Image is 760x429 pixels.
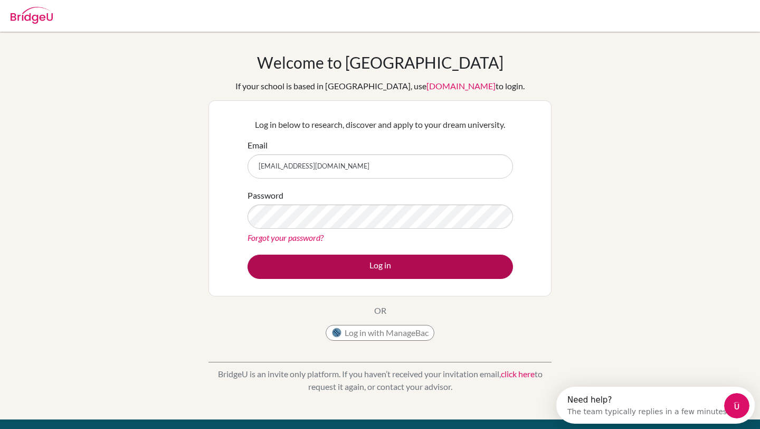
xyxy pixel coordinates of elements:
iframe: Intercom live chat discovery launcher [556,387,755,424]
button: Log in with ManageBac [326,325,434,341]
div: If your school is based in [GEOGRAPHIC_DATA], use to login. [235,80,525,92]
a: click here [501,369,535,379]
a: Forgot your password? [248,232,324,243]
div: Open Intercom Messenger [4,4,204,33]
div: Need help? [11,9,173,17]
img: Bridge-U [11,7,53,24]
h1: Welcome to [GEOGRAPHIC_DATA] [257,53,503,72]
label: Email [248,139,268,152]
p: Log in below to research, discover and apply to your dream university. [248,118,513,131]
p: OR [374,304,386,317]
iframe: Intercom live chat [724,393,749,418]
label: Password [248,189,283,202]
button: Log in [248,255,513,279]
a: [DOMAIN_NAME] [426,81,496,91]
p: BridgeU is an invite only platform. If you haven’t received your invitation email, to request it ... [208,368,552,393]
div: The team typically replies in a few minutes. [11,17,173,29]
